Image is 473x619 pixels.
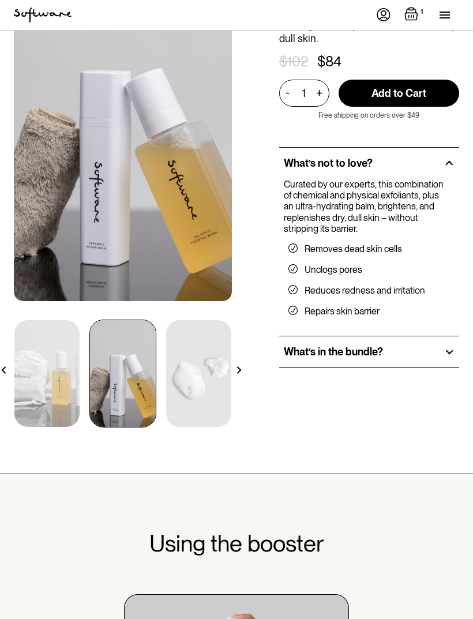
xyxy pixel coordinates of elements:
[14,7,72,22] img: Software Logo
[288,285,450,297] li: Reduces redness and irritation
[235,366,243,374] img: arrow right
[288,243,450,255] li: Removes dead skin cells
[284,179,450,234] p: Curated by our experts, this combination of chemical and physical exfoliants, plus an ultra-hydra...
[313,87,326,100] div: +
[339,80,459,107] input: Add to Cart
[284,157,373,170] h2: What’s not to love?
[149,530,324,557] h2: Using the booster
[325,54,341,70] div: 84
[284,346,383,358] h2: What’s in the bundle?
[288,306,450,317] li: Repairs skin barrier
[418,7,426,17] div: 1
[14,7,72,22] a: home
[286,87,293,99] div: -
[287,54,308,70] div: 102
[279,54,287,70] div: $
[318,111,419,119] p: Free shipping on orders over $49
[288,264,450,276] li: Unclogs pores
[317,54,325,70] div: $
[404,7,426,23] a: Open cart containing 1 items
[279,20,459,44] p: The ingredients you need to refresh dry, dull skin.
